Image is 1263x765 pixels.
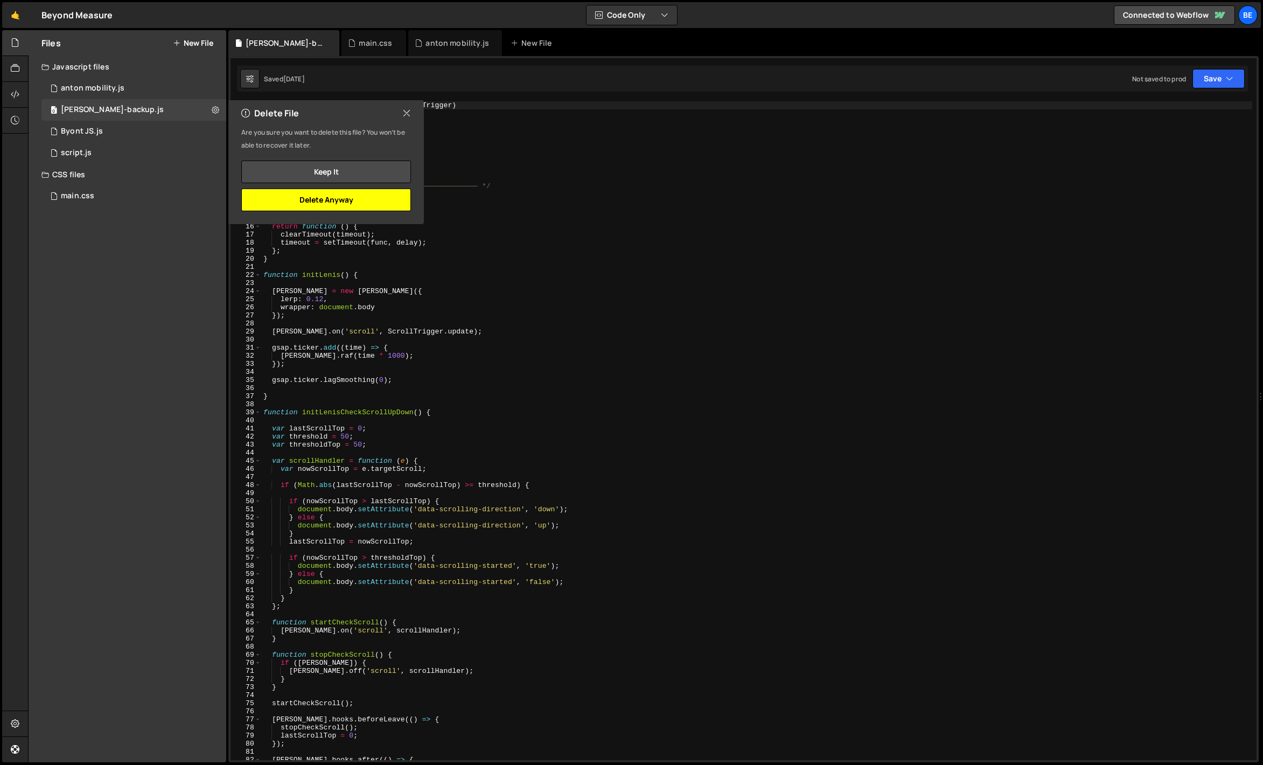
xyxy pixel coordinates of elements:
div: 78 [231,724,261,732]
div: 58 [231,562,261,570]
div: 55 [231,538,261,546]
div: 81 [231,748,261,756]
div: 52 [231,513,261,521]
div: 32 [231,352,261,360]
div: 65 [231,618,261,627]
div: 51 [231,505,261,513]
div: 40 [231,416,261,425]
div: 79 [231,732,261,740]
div: 50 [231,497,261,505]
a: 🤙 [2,2,29,28]
div: 56 [231,546,261,554]
div: 45 [231,457,261,465]
button: Keep it [241,161,411,183]
div: 43 [231,441,261,449]
div: 41 [231,425,261,433]
div: 60 [231,578,261,586]
div: 7477/36975.js [41,142,226,164]
div: 64 [231,610,261,618]
div: 16 [231,222,261,231]
div: 31 [231,344,261,352]
div: 42 [231,433,261,441]
button: Delete Anyway [241,189,411,211]
div: 54 [231,530,261,538]
div: Not saved to prod [1132,74,1186,84]
div: 30 [231,336,261,344]
a: Connected to Webflow [1114,5,1235,25]
div: 37 [231,392,261,400]
div: anton mobility.js [425,38,489,48]
div: 34 [231,368,261,376]
div: 28 [231,319,261,328]
button: New File [173,39,213,47]
div: 22 [231,271,261,279]
div: 39 [231,408,261,416]
div: 33 [231,360,261,368]
div: 7477/36626.js [41,78,226,99]
div: 59 [231,570,261,578]
div: Byont JS.js [61,127,103,136]
div: 27 [231,311,261,319]
div: 36 [231,384,261,392]
div: 19 [231,247,261,255]
div: 18 [231,239,261,247]
div: anton mobility.js [61,84,124,93]
button: Code Only [587,5,677,25]
div: [DATE] [283,74,305,84]
div: 71 [231,667,261,675]
div: 49 [231,489,261,497]
div: 7477/38992.js [41,121,226,142]
div: CSS files [29,164,226,185]
div: 62 [231,594,261,602]
div: 76 [231,707,261,715]
div: 26 [231,303,261,311]
div: 7477/45603.js [41,99,226,121]
div: main.css [359,38,392,48]
a: Be [1238,5,1258,25]
div: 44 [231,449,261,457]
div: 29 [231,328,261,336]
div: 7477/15315.css [41,185,226,207]
div: 72 [231,675,261,683]
div: New File [511,38,556,48]
div: 75 [231,699,261,707]
div: 24 [231,287,261,295]
div: 77 [231,715,261,724]
div: 70 [231,659,261,667]
span: 0 [51,107,57,115]
div: 66 [231,627,261,635]
button: Save [1192,69,1245,88]
div: 73 [231,683,261,691]
div: 21 [231,263,261,271]
div: 53 [231,521,261,530]
div: 68 [231,643,261,651]
div: 17 [231,231,261,239]
div: 46 [231,465,261,473]
p: Are you sure you want to delete this file? You won’t be able to recover it later. [241,126,411,152]
div: 20 [231,255,261,263]
div: Saved [264,74,305,84]
h2: Files [41,37,61,49]
div: [PERSON_NAME]-backup.js [61,105,164,115]
div: 48 [231,481,261,489]
div: Beyond Measure [41,9,113,22]
div: 67 [231,635,261,643]
div: Javascript files [29,56,226,78]
div: 57 [231,554,261,562]
div: 63 [231,602,261,610]
div: main.css [61,191,94,201]
div: script.js [61,148,92,158]
div: 69 [231,651,261,659]
h2: Delete File [241,107,299,119]
div: 82 [231,756,261,764]
div: 61 [231,586,261,594]
div: 25 [231,295,261,303]
div: 47 [231,473,261,481]
div: 80 [231,740,261,748]
div: 38 [231,400,261,408]
div: 74 [231,691,261,699]
div: [PERSON_NAME]-backup.js [246,38,326,48]
div: 35 [231,376,261,384]
div: 23 [231,279,261,287]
